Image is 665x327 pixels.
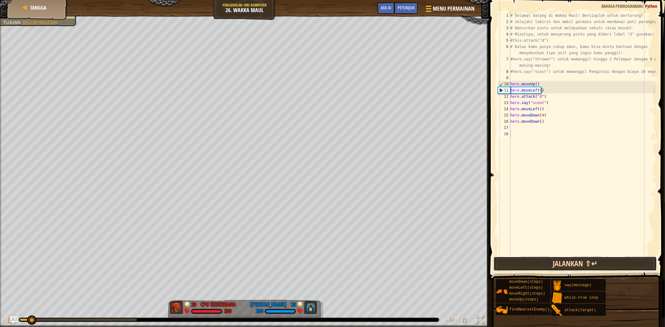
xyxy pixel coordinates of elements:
[498,37,510,44] div: 5
[474,314,486,327] button: Alihkan layar penuh
[290,301,296,306] div: 20
[551,305,563,316] img: portrait.png
[498,31,510,37] div: 4
[498,25,510,31] div: 3
[498,19,510,25] div: 2
[256,309,263,314] div: 200
[23,20,57,25] span: Belum selesai
[498,112,510,118] div: 15
[170,301,184,314] img: thang_avatar_frame.png
[496,304,508,316] img: portrait.png
[398,5,415,11] span: Petunjuk
[444,314,457,327] button: Atur suara
[509,280,543,284] span: moveDown(steps)
[498,81,510,87] div: 10
[498,100,510,106] div: 13
[551,292,563,304] img: portrait.png
[200,301,236,309] div: CPU Sederhana
[28,4,46,11] a: Tangga
[498,93,510,100] div: 12
[498,106,510,112] div: 14
[498,131,510,137] div: 18
[498,87,510,93] div: 11
[498,56,510,69] div: 7
[498,12,510,19] div: 1
[224,309,231,314] div: 200
[643,3,645,9] span: :
[565,283,591,287] span: say(message)
[498,69,510,75] div: 8
[191,301,197,306] div: 20
[498,118,510,125] div: 16
[10,316,18,324] button: Ask AI
[551,280,563,291] img: portrait.png
[601,3,643,9] span: Bahasa pemrograman
[3,314,16,327] button: Ctrl + P: Play
[378,2,394,14] button: Ask AI
[509,307,550,312] span: findNearestEnemy()
[565,308,596,312] span: attack(target)
[460,314,470,327] button: ♫
[496,286,508,297] img: portrait.png
[461,315,467,325] span: ♫
[509,297,539,302] span: moveUp(steps)
[509,291,545,296] span: moveRight(steps)
[494,257,657,271] button: Jalankan ⇧↵
[498,75,510,81] div: 9
[433,5,475,13] span: Menu Permainan
[20,20,23,25] span: :
[250,301,287,309] div: [PERSON_NAME]
[304,301,317,314] img: thang_avatar_frame.png
[498,44,510,56] div: 6
[421,2,478,17] button: Menu Permainan
[565,296,598,300] span: while-true loop
[381,5,391,11] span: Ask AI
[498,125,510,131] div: 17
[30,4,46,11] span: Tangga
[645,3,657,9] span: Python
[509,286,543,290] span: moveLeft(steps)
[3,20,20,25] span: Tujuan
